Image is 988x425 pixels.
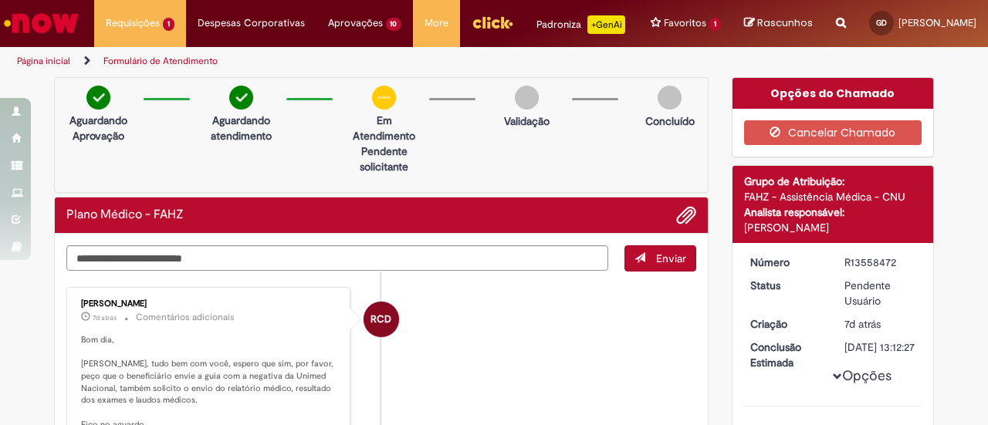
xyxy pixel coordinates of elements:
[504,113,550,129] p: Validação
[658,86,682,110] img: img-circle-grey.png
[136,311,235,324] small: Comentários adicionais
[66,245,608,271] textarea: Digite sua mensagem aqui...
[81,299,338,309] div: [PERSON_NAME]
[744,204,922,220] div: Analista responsável:
[587,15,625,34] p: +GenAi
[163,18,174,31] span: 1
[2,8,81,39] img: ServiceNow
[739,255,834,270] dt: Número
[739,316,834,332] dt: Criação
[739,339,834,370] dt: Conclusão Estimada
[744,189,922,204] div: FAHZ - Assistência Médica - CNU
[66,208,184,222] h2: Plano Médico - FAHZ Histórico de tíquete
[645,113,695,129] p: Concluído
[425,15,448,31] span: More
[93,313,117,322] time: 23/09/2025 11:53:33
[898,16,976,29] span: [PERSON_NAME]
[844,316,916,332] div: 23/09/2025 11:12:24
[103,55,218,67] a: Formulário de Atendimento
[536,15,625,34] div: Padroniza
[372,86,396,110] img: circle-minus.png
[364,302,399,337] div: Rodrigo Camilo Dos Santos
[844,317,881,331] span: 7d atrás
[93,313,117,322] span: 7d atrás
[844,339,916,355] div: [DATE] 13:12:27
[757,15,813,30] span: Rascunhos
[844,278,916,309] div: Pendente Usuário
[844,317,881,331] time: 23/09/2025 11:12:24
[744,220,922,235] div: [PERSON_NAME]
[744,174,922,189] div: Grupo de Atribuição:
[744,120,922,145] button: Cancelar Chamado
[876,18,887,28] span: GD
[624,245,696,272] button: Enviar
[515,86,539,110] img: img-circle-grey.png
[347,113,421,143] p: Em Atendimento
[347,143,421,174] p: Pendente solicitante
[744,16,813,31] a: Rascunhos
[198,15,305,31] span: Despesas Corporativas
[472,11,513,34] img: click_logo_yellow_360x200.png
[328,15,383,31] span: Aprovações
[739,278,834,293] dt: Status
[86,86,110,110] img: check-circle-green.png
[386,18,402,31] span: 10
[733,78,934,109] div: Opções do Chamado
[204,113,279,143] p: Aguardando atendimento
[106,15,160,31] span: Requisições
[12,47,647,76] ul: Trilhas de página
[61,113,136,143] p: Aguardando Aprovação
[17,55,70,67] a: Página inicial
[709,18,721,31] span: 1
[229,86,253,110] img: check-circle-green.png
[676,205,696,225] button: Adicionar anexos
[844,255,916,270] div: R13558472
[664,15,706,31] span: Favoritos
[370,301,391,338] span: RCD
[656,251,686,265] span: Enviar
